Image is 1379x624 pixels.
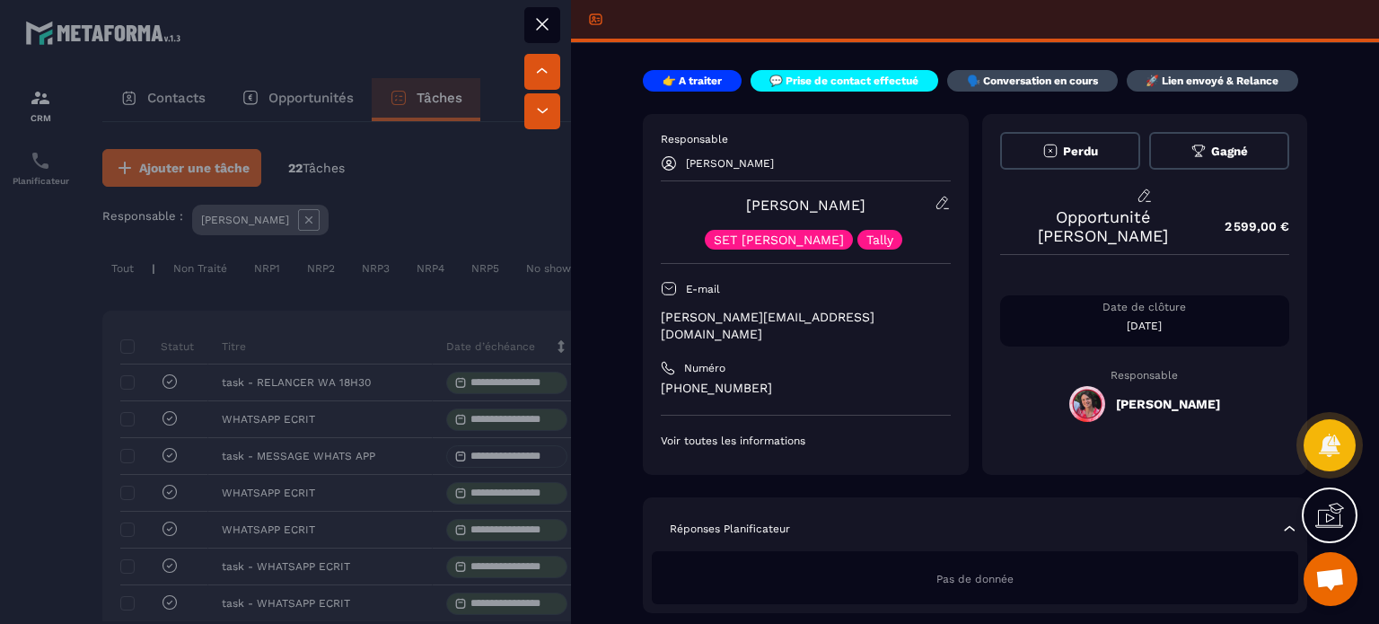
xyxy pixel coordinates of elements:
[661,434,951,448] p: Voir toutes les informations
[661,309,951,343] p: [PERSON_NAME][EMAIL_ADDRESS][DOMAIN_NAME]
[661,380,951,397] p: [PHONE_NUMBER]
[746,197,865,214] a: [PERSON_NAME]
[1207,209,1289,244] p: 2 599,00 €
[686,282,720,296] p: E-mail
[1304,552,1357,606] div: Ouvrir le chat
[1063,145,1098,158] span: Perdu
[684,361,725,375] p: Numéro
[1000,132,1140,170] button: Perdu
[1000,369,1290,382] p: Responsable
[1211,145,1248,158] span: Gagné
[1000,300,1290,314] p: Date de clôture
[1116,397,1220,411] h5: [PERSON_NAME]
[866,233,893,246] p: Tally
[769,74,918,88] p: 💬 Prise de contact effectué
[661,132,951,146] p: Responsable
[686,157,774,170] p: [PERSON_NAME]
[1000,207,1208,245] p: Opportunité [PERSON_NAME]
[663,74,722,88] p: 👉 A traiter
[714,233,844,246] p: SET [PERSON_NAME]
[936,573,1014,585] span: Pas de donnée
[1149,132,1289,170] button: Gagné
[1000,319,1290,333] p: [DATE]
[670,522,790,536] p: Réponses Planificateur
[967,74,1098,88] p: 🗣️ Conversation en cours
[1146,74,1278,88] p: 🚀 Lien envoyé & Relance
